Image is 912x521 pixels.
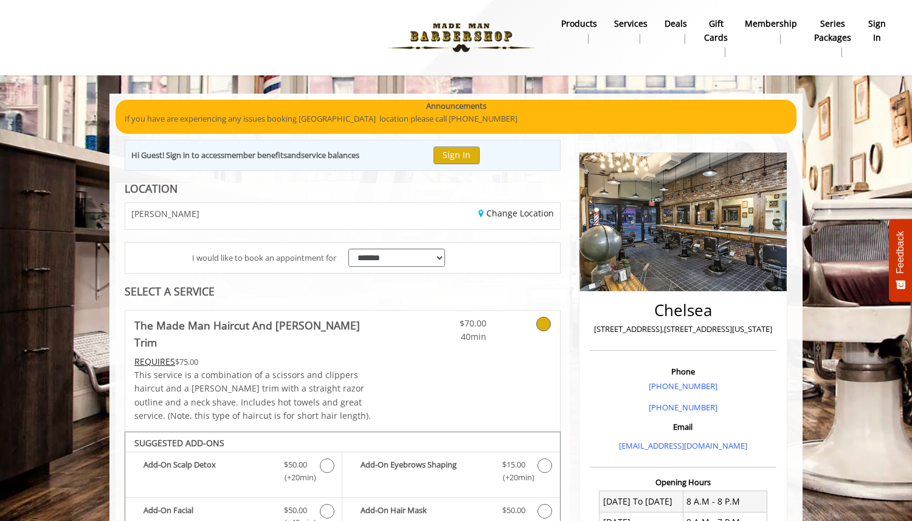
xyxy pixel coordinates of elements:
[649,402,717,413] a: [PHONE_NUMBER]
[134,317,379,351] b: The Made Man Haircut And [PERSON_NAME] Trim
[593,367,773,376] h3: Phone
[496,471,531,484] span: (+20min )
[131,458,336,487] label: Add-On Scalp Detox
[131,149,359,162] div: Hi Guest! Sign in to access and
[502,458,525,471] span: $15.00
[478,207,554,219] a: Change Location
[614,17,648,30] b: Services
[131,209,199,218] span: [PERSON_NAME]
[593,302,773,319] h2: Chelsea
[134,356,175,367] span: This service needs some Advance to be paid before we block your appointment
[125,112,787,125] p: If you have are experiencing any issues booking [GEOGRAPHIC_DATA] location please call [PHONE_NUM...
[860,15,894,47] a: sign insign in
[590,478,776,486] h3: Opening Hours
[593,323,773,336] p: [STREET_ADDRESS],[STREET_ADDRESS][US_STATE]
[426,100,486,112] b: Announcements
[415,317,486,330] span: $70.00
[134,355,379,368] div: $75.00
[348,458,553,487] label: Add-On Eyebrows Shaping
[683,491,767,512] td: 8 A.M - 8 P.M
[125,286,561,297] div: SELECT A SERVICE
[434,147,480,164] button: Sign In
[553,15,606,47] a: Productsproducts
[889,219,912,302] button: Feedback - Show survey
[649,381,717,392] a: [PHONE_NUMBER]
[599,491,683,512] td: [DATE] To [DATE]
[361,458,489,484] b: Add-On Eyebrows Shaping
[502,504,525,517] span: $50.00
[656,15,696,47] a: DealsDeals
[745,17,797,30] b: Membership
[704,17,728,44] b: gift cards
[224,150,287,160] b: member benefits
[619,440,747,451] a: [EMAIL_ADDRESS][DOMAIN_NAME]
[696,15,736,60] a: Gift cardsgift cards
[736,15,806,47] a: MembershipMembership
[278,471,314,484] span: (+20min )
[192,252,336,264] span: I would like to book an appointment for
[665,17,687,30] b: Deals
[378,4,545,71] img: Made Man Barbershop logo
[134,368,379,423] p: This service is a combination of a scissors and clippers haircut and a [PERSON_NAME] trim with a ...
[415,330,486,343] span: 40min
[895,231,906,274] span: Feedback
[361,504,489,519] b: Add-On Hair Mask
[814,17,851,44] b: Series packages
[125,181,178,196] b: LOCATION
[868,17,886,44] b: sign in
[806,15,860,60] a: Series packagesSeries packages
[134,437,224,449] b: SUGGESTED ADD-ONS
[284,458,307,471] span: $50.00
[301,150,359,160] b: service balances
[284,504,307,517] span: $50.00
[561,17,597,30] b: products
[593,423,773,431] h3: Email
[606,15,656,47] a: ServicesServices
[143,458,272,484] b: Add-On Scalp Detox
